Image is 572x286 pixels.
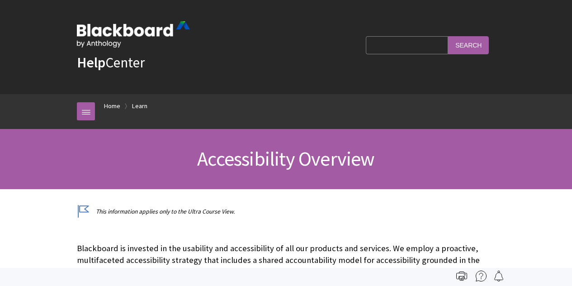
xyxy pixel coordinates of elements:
a: Learn [132,100,147,112]
a: HelpCenter [77,53,145,71]
img: Blackboard by Anthology [77,21,190,48]
span: Accessibility Overview [197,146,374,171]
img: More help [476,271,487,281]
strong: Help [77,53,105,71]
img: Follow this page [493,271,504,281]
a: Home [104,100,120,112]
p: This information applies only to the Ultra Course View. [77,207,495,216]
img: Print [456,271,467,281]
input: Search [448,36,489,54]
